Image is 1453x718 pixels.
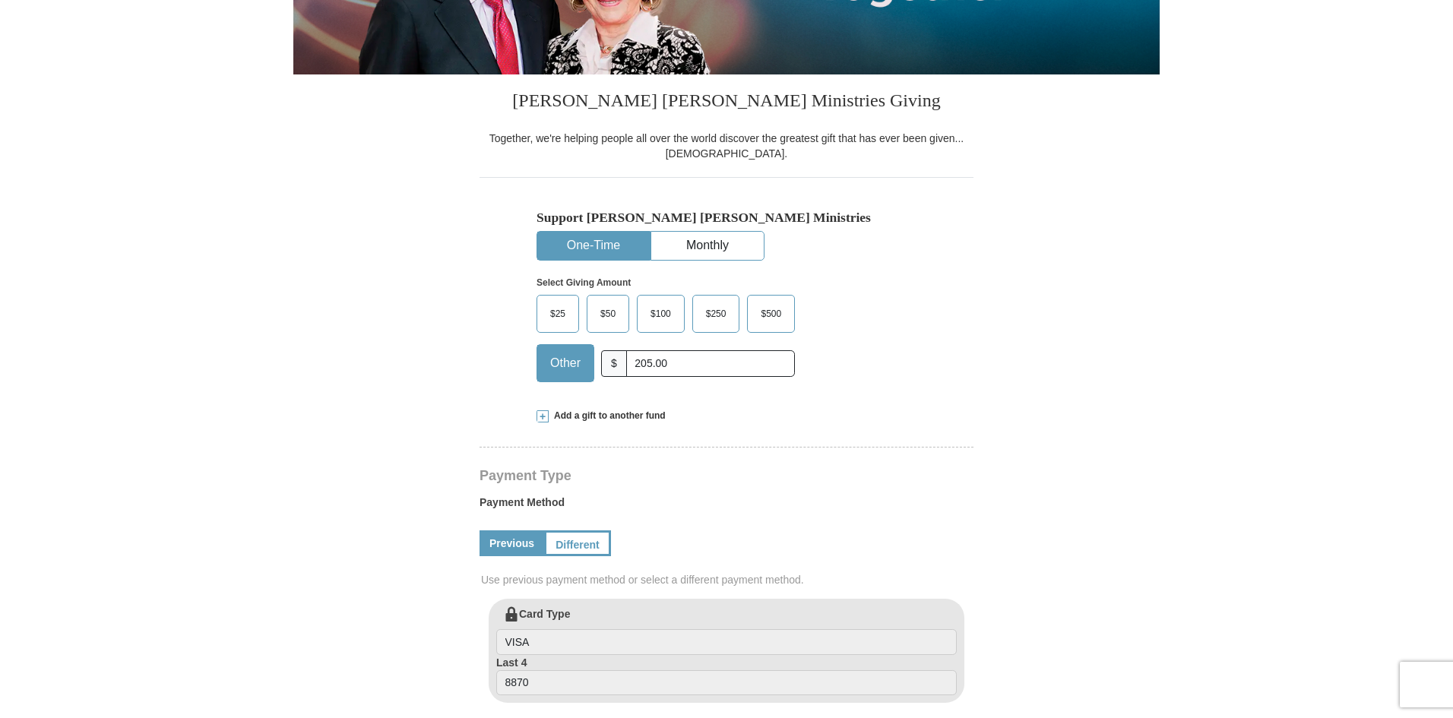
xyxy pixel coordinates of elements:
input: Other Amount [626,350,795,377]
a: Previous [480,530,544,556]
button: Monthly [651,232,764,260]
span: $25 [543,302,573,325]
span: Use previous payment method or select a different payment method. [481,572,975,587]
h3: [PERSON_NAME] [PERSON_NAME] Ministries Giving [480,74,973,131]
span: $500 [753,302,789,325]
span: Add a gift to another fund [549,410,666,422]
a: Different [544,530,611,556]
label: Last 4 [496,655,957,696]
input: Card Type [496,629,957,655]
strong: Select Giving Amount [537,277,631,288]
div: Together, we're helping people all over the world discover the greatest gift that has ever been g... [480,131,973,161]
label: Card Type [496,606,957,655]
input: Last 4 [496,670,957,696]
span: $50 [593,302,623,325]
label: Payment Method [480,495,973,517]
span: $ [601,350,627,377]
span: $250 [698,302,734,325]
h4: Payment Type [480,470,973,482]
span: Other [543,352,588,375]
button: One-Time [537,232,650,260]
span: $100 [643,302,679,325]
h5: Support [PERSON_NAME] [PERSON_NAME] Ministries [537,210,916,226]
